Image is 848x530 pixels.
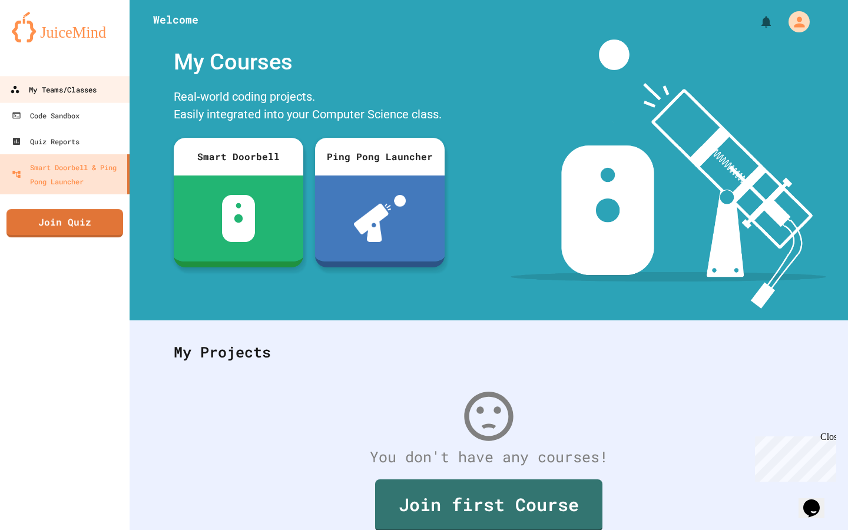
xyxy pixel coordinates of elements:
div: My Courses [168,39,450,85]
img: sdb-white.svg [222,195,256,242]
div: My Account [776,8,813,35]
div: My Projects [162,329,816,375]
iframe: chat widget [799,483,836,518]
div: Code Sandbox [12,108,79,122]
div: My Teams/Classes [10,82,97,97]
div: You don't have any courses! [162,446,816,468]
div: Smart Doorbell & Ping Pong Launcher [12,160,122,188]
img: banner-image-my-projects.png [511,39,826,309]
a: Join Quiz [6,209,123,237]
div: Ping Pong Launcher [315,138,445,175]
img: logo-orange.svg [12,12,118,42]
img: ppl-with-ball.png [354,195,406,242]
div: Quiz Reports [12,134,79,148]
div: Chat with us now!Close [5,5,81,75]
div: Real-world coding projects. Easily integrated into your Computer Science class. [168,85,450,129]
iframe: chat widget [750,432,836,482]
div: Smart Doorbell [174,138,303,175]
div: My Notifications [737,12,776,32]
